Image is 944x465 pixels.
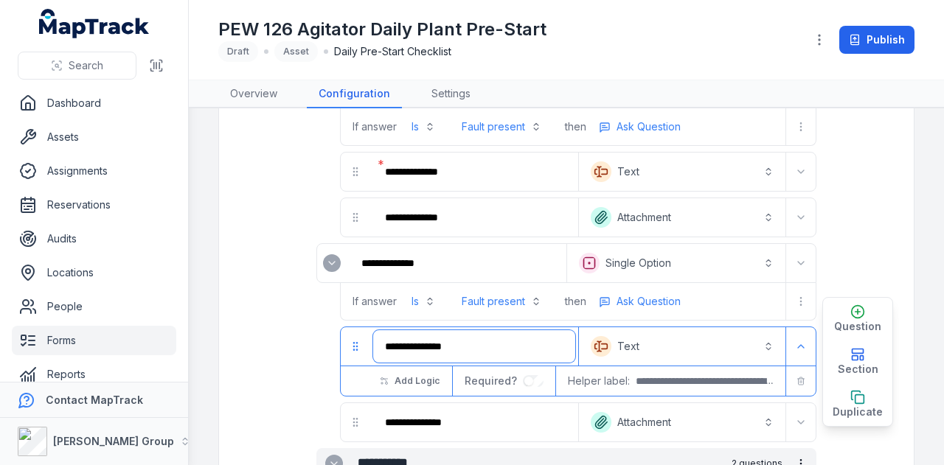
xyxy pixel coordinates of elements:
a: Reservations [12,190,176,220]
a: Configuration [307,80,402,108]
span: Question [834,319,881,334]
div: :r71k:-form-item-label [373,155,575,188]
span: Daily Pre-Start Checklist [334,44,451,59]
button: Question [823,298,892,340]
button: more-detail [592,116,687,138]
a: Overview [218,80,289,108]
button: Expand [789,206,813,229]
button: Text [582,155,782,188]
button: Fault present [453,288,550,315]
a: Dashboard [12,88,176,118]
button: Expand [323,254,341,272]
button: more-detail [789,115,813,139]
a: MapTrack [39,9,150,38]
span: then [565,119,586,134]
button: Add Logic [370,368,449,394]
a: Audits [12,224,176,254]
svg: drag [350,211,361,223]
div: :r73s:-form-item-label [373,406,575,438]
svg: drag [350,416,361,428]
a: People [12,292,176,321]
button: Expand [789,410,813,434]
button: more-detail [789,290,813,313]
span: then [565,294,586,309]
span: Duplicate [833,405,883,419]
span: If answer [353,294,397,309]
strong: [PERSON_NAME] Group [53,435,174,447]
a: Locations [12,258,176,287]
div: :r732:-form-item-label [350,247,563,279]
button: Single Option [570,247,782,279]
div: drag [341,332,370,361]
span: Section [838,362,878,377]
div: :r73k:-form-item-label [373,330,575,363]
a: Settings [420,80,482,108]
input: :r74k:-form-item-label [523,375,544,387]
a: Assignments [12,156,176,186]
button: Is [403,113,444,140]
button: Is [403,288,444,315]
svg: drag [350,166,361,178]
button: Duplicate [823,383,892,426]
button: Attachment [582,406,782,438]
div: Asset [274,41,318,62]
span: Helper label: [568,374,630,388]
div: :r71q:-form-item-label [373,201,575,234]
a: Forms [12,326,176,355]
button: Expand [789,335,813,358]
button: Fault present [453,113,550,140]
button: Section [823,340,892,383]
svg: drag [350,340,361,352]
button: Expand [789,251,813,275]
span: Ask Question [617,294,681,309]
a: Assets [12,122,176,152]
div: drag [341,157,370,186]
button: more-detail [592,290,687,312]
span: Required? [465,374,523,387]
button: Text [582,330,782,363]
h1: PEW 126 Agitator Daily Plant Pre-Start [218,18,546,41]
button: Attachment [582,201,782,234]
div: drag [341,408,370,437]
button: Search [18,52,136,80]
span: Ask Question [617,119,681,134]
span: Add Logic [395,375,440,387]
div: :r731:-form-item-label [317,248,347,278]
span: Search [69,58,103,73]
strong: Contact MapTrack [46,394,143,406]
button: Expand [789,160,813,183]
button: Publish [839,26,914,54]
span: If answer [353,119,397,134]
div: drag [341,203,370,232]
a: Reports [12,360,176,389]
div: Draft [218,41,258,62]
